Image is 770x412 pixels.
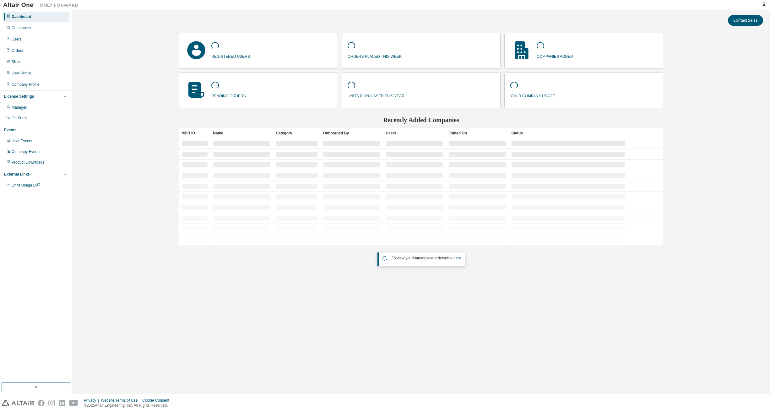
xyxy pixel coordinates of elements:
div: Privacy [84,398,101,403]
p: pending orders [211,92,246,99]
div: License Settings [4,94,34,99]
div: Joined On [448,128,506,138]
p: registered users [211,52,250,59]
div: External Links [4,172,30,177]
div: User Events [12,138,32,144]
span: To view your click [392,256,461,260]
div: Company Events [12,149,40,154]
div: Managed [12,105,27,110]
div: Orders [12,48,23,53]
div: SKUs [12,59,21,64]
a: here [453,256,461,260]
div: Website Terms of Use [101,398,142,403]
img: facebook.svg [38,400,45,406]
div: Dashboard [12,14,31,19]
p: © 2025 Altair Engineering, Inc. All Rights Reserved. [84,403,173,408]
img: instagram.svg [48,400,55,406]
p: orders placed this week [348,52,402,59]
div: Users [12,37,21,42]
div: Onboarded By [323,128,381,138]
div: Companies [12,25,31,30]
div: Name [213,128,271,138]
p: units purchased this year [348,92,404,99]
div: Product Downloads [12,160,44,165]
span: Units Usage BI [12,183,41,187]
div: User Profile [12,71,31,76]
button: Contact Sales [728,15,763,26]
div: MDH ID [182,128,208,138]
div: Events [4,127,16,133]
img: Altair One [3,2,82,8]
div: Status [511,128,625,138]
p: companies added [537,52,573,59]
h2: Recently Added Companies [179,116,663,124]
img: linkedin.svg [59,400,65,406]
div: Users [386,128,443,138]
p: your company usage [510,92,555,99]
em: Marketplace orders [413,256,445,260]
div: Cookie Consent [142,398,173,403]
div: Category [276,128,318,138]
div: Company Profile [12,82,40,87]
div: On Prem [12,116,27,121]
img: youtube.svg [69,400,78,406]
img: altair_logo.svg [2,400,34,406]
